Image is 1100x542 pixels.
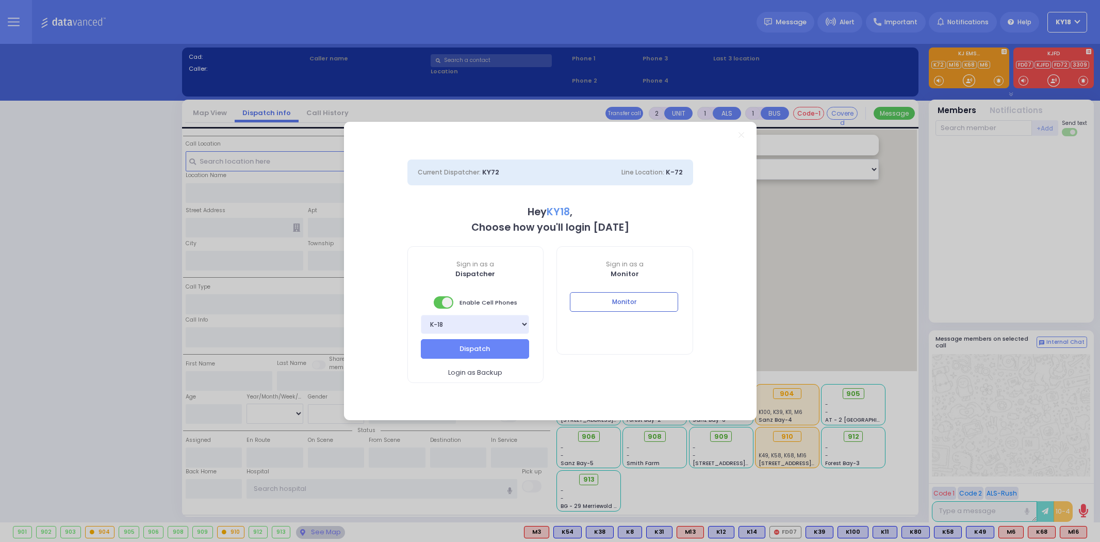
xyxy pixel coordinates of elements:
b: Hey , [528,205,572,219]
button: Monitor [570,292,678,312]
button: Dispatch [421,339,529,359]
span: Sign in as a [557,260,693,269]
b: Dispatcher [455,269,495,279]
span: KY18 [547,205,570,219]
span: K-72 [666,167,683,177]
span: Login as Backup [448,368,502,378]
b: Monitor [611,269,639,279]
span: KY72 [482,167,499,177]
span: Enable Cell Phones [434,295,517,310]
a: Close [738,132,744,138]
span: Current Dispatcher: [418,168,481,177]
span: Line Location: [621,168,664,177]
b: Choose how you'll login [DATE] [471,220,629,234]
span: Sign in as a [408,260,544,269]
